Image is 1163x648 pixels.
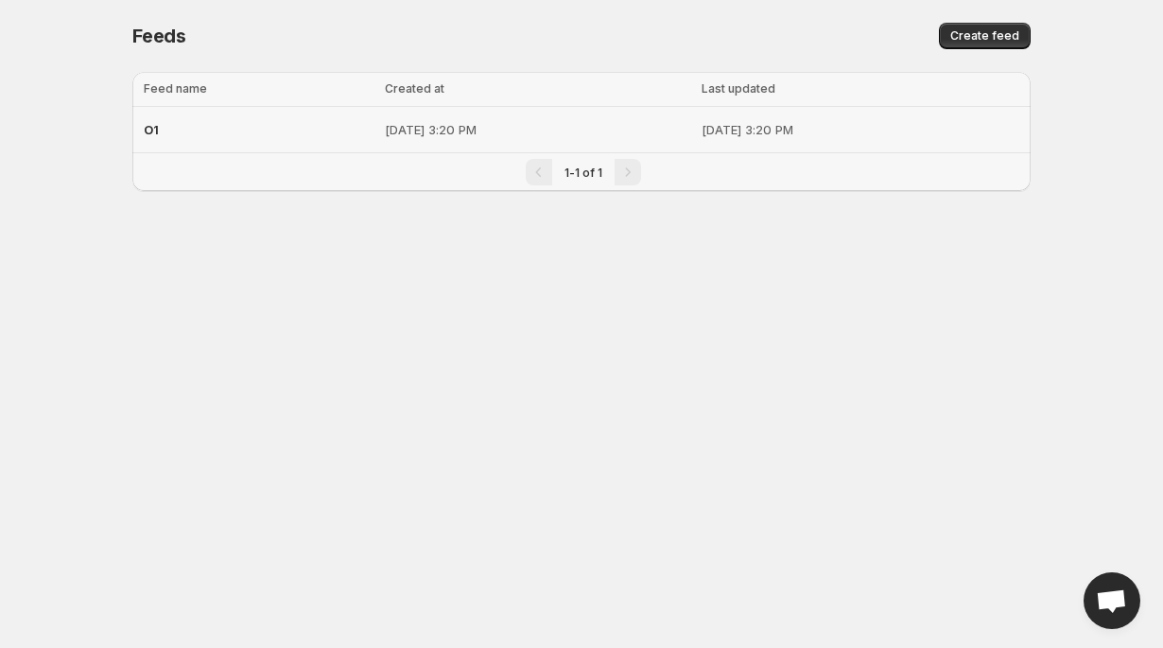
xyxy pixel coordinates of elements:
div: Open chat [1084,572,1140,629]
button: Create feed [939,23,1031,49]
span: Feed name [144,81,207,96]
span: 1-1 of 1 [564,166,602,180]
p: [DATE] 3:20 PM [702,120,1019,139]
nav: Pagination [132,152,1031,191]
span: Created at [385,81,444,96]
p: [DATE] 3:20 PM [385,120,690,139]
span: Feeds [132,25,186,47]
span: O1 [144,122,159,137]
span: Create feed [950,28,1019,44]
span: Last updated [702,81,775,96]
